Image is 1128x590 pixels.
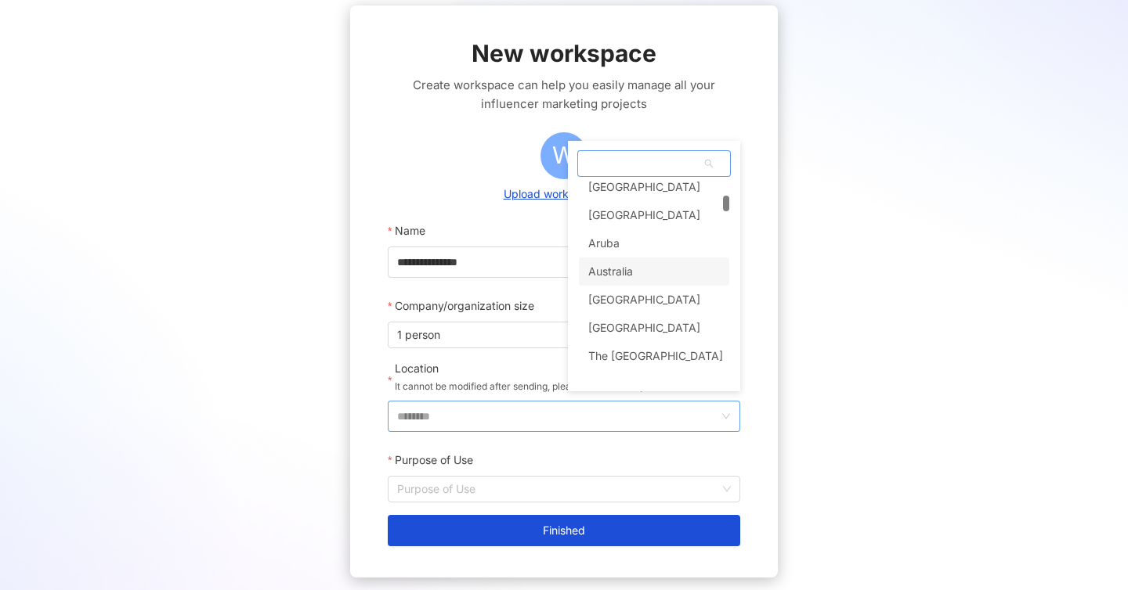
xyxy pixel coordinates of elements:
[579,286,729,314] div: Austria
[579,370,729,398] div: Bahrain
[579,173,729,201] div: Argentina
[721,412,731,421] span: down
[579,342,729,370] div: The Bahamas
[472,37,656,70] span: New workspace
[588,370,700,398] div: [GEOGRAPHIC_DATA]
[579,314,729,342] div: Azerbaijan
[388,215,436,246] label: Name
[543,524,585,537] span: Finished
[395,379,647,394] p: It cannot be modified after sending, please fill in carefully.
[579,229,729,257] div: Aruba
[588,229,620,257] div: Aruba
[588,201,700,229] div: [GEOGRAPHIC_DATA]
[499,185,630,203] button: Upload workspace logo
[552,137,576,174] span: W
[588,342,723,370] div: The [GEOGRAPHIC_DATA]
[388,515,740,546] button: Finished
[388,246,740,278] input: Name
[388,76,740,113] span: Create workspace can help you easily manage all your influencer marketing projects
[388,290,545,322] label: Company/organization size
[588,257,633,286] div: Australia
[579,257,729,286] div: Australia
[588,314,700,342] div: [GEOGRAPHIC_DATA]
[388,444,484,476] label: Purpose of Use
[397,322,731,347] span: 1 person
[588,173,700,201] div: [GEOGRAPHIC_DATA]
[395,361,647,376] div: Location
[588,286,700,314] div: [GEOGRAPHIC_DATA]
[579,201,729,229] div: Armenia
